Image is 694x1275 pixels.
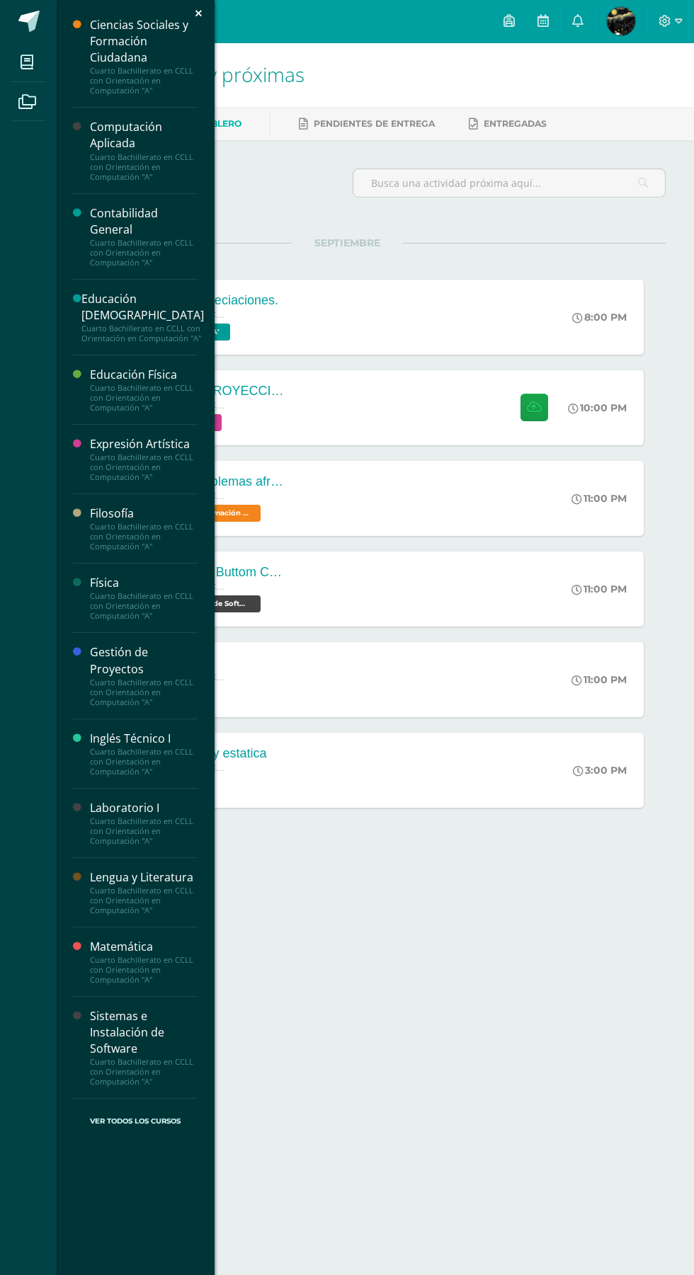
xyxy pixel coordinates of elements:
[90,383,198,413] div: Cuarto Bachillerato en CCLL con Orientación en Computación "A"
[90,731,198,747] div: Inglés Técnico I
[90,731,198,777] a: Inglés Técnico ICuarto Bachillerato en CCLL con Orientación en Computación "A"
[90,367,198,413] a: Educación FísicaCuarto Bachillerato en CCLL con Orientación en Computación "A"
[90,205,198,238] div: Contabilidad General
[90,505,198,551] a: FilosofíaCuarto Bachillerato en CCLL con Orientación en Computación "A"
[90,575,198,621] a: FísicaCuarto Bachillerato en CCLL con Orientación en Computación "A"
[90,816,198,846] div: Cuarto Bachillerato en CCLL con Orientación en Computación "A"
[90,1008,198,1057] div: Sistemas e Instalación de Software
[90,1008,198,1087] a: Sistemas e Instalación de SoftwareCuarto Bachillerato en CCLL con Orientación en Computación "A"
[90,436,198,482] a: Expresión ArtísticaCuarto Bachillerato en CCLL con Orientación en Computación "A"
[90,869,198,886] div: Lengua y Literatura
[81,291,204,324] div: Educación [DEMOGRAPHIC_DATA]
[90,939,198,955] div: Matemática
[90,747,198,777] div: Cuarto Bachillerato en CCLL con Orientación en Computación "A"
[90,436,198,452] div: Expresión Artística
[90,238,198,268] div: Cuarto Bachillerato en CCLL con Orientación en Computación "A"
[90,644,198,707] a: Gestión de ProyectosCuarto Bachillerato en CCLL con Orientación en Computación "A"
[90,452,198,482] div: Cuarto Bachillerato en CCLL con Orientación en Computación "A"
[90,205,198,268] a: Contabilidad GeneralCuarto Bachillerato en CCLL con Orientación en Computación "A"
[90,575,198,591] div: Física
[90,939,198,985] a: MatemáticaCuarto Bachillerato en CCLL con Orientación en Computación "A"
[90,119,198,181] a: Computación AplicadaCuarto Bachillerato en CCLL con Orientación en Computación "A"
[90,869,198,915] a: Lengua y LiteraturaCuarto Bachillerato en CCLL con Orientación en Computación "A"
[90,367,198,383] div: Educación Física
[90,119,198,151] div: Computación Aplicada
[90,591,198,621] div: Cuarto Bachillerato en CCLL con Orientación en Computación "A"
[90,152,198,182] div: Cuarto Bachillerato en CCLL con Orientación en Computación "A"
[90,955,198,985] div: Cuarto Bachillerato en CCLL con Orientación en Computación "A"
[90,1057,198,1087] div: Cuarto Bachillerato en CCLL con Orientación en Computación "A"
[90,66,198,96] div: Cuarto Bachillerato en CCLL con Orientación en Computación "A"
[90,17,198,96] a: Ciencias Sociales y Formación CiudadanaCuarto Bachillerato en CCLL con Orientación en Computación...
[90,17,198,66] div: Ciencias Sociales y Formación Ciudadana
[90,800,198,816] div: Laboratorio I
[81,291,204,343] a: Educación [DEMOGRAPHIC_DATA]Cuarto Bachillerato en CCLL con Orientación en Computación "A"
[90,677,198,707] div: Cuarto Bachillerato en CCLL con Orientación en Computación "A"
[81,324,204,343] div: Cuarto Bachillerato en CCLL con Orientación en Computación "A"
[90,886,198,915] div: Cuarto Bachillerato en CCLL con Orientación en Computación "A"
[90,644,198,677] div: Gestión de Proyectos
[90,800,198,846] a: Laboratorio ICuarto Bachillerato en CCLL con Orientación en Computación "A"
[90,522,198,551] div: Cuarto Bachillerato en CCLL con Orientación en Computación "A"
[90,505,198,522] div: Filosofía
[73,1099,198,1144] a: Ver Todos los Cursos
